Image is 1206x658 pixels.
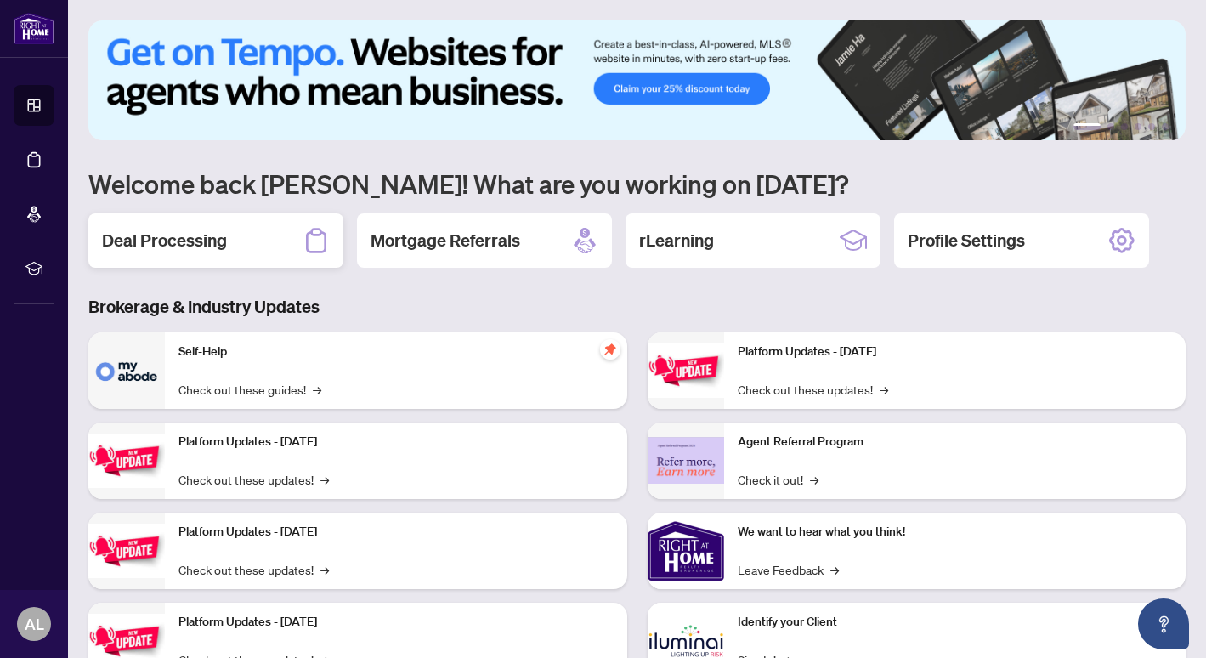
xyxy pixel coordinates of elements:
[1148,123,1155,130] button: 5
[648,343,724,397] img: Platform Updates - June 23, 2025
[880,380,888,399] span: →
[102,229,227,252] h2: Deal Processing
[738,523,1173,542] p: We want to hear what you think!
[1073,123,1101,130] button: 1
[1107,123,1114,130] button: 2
[178,343,614,361] p: Self-Help
[1138,598,1189,649] button: Open asap
[178,433,614,451] p: Platform Updates - [DATE]
[1135,123,1141,130] button: 4
[88,167,1186,200] h1: Welcome back [PERSON_NAME]! What are you working on [DATE]?
[178,560,329,579] a: Check out these updates!→
[320,470,329,489] span: →
[738,613,1173,632] p: Identify your Client
[320,560,329,579] span: →
[88,332,165,409] img: Self-Help
[600,339,620,360] span: pushpin
[178,613,614,632] p: Platform Updates - [DATE]
[738,433,1173,451] p: Agent Referral Program
[25,612,44,636] span: AL
[14,13,54,44] img: logo
[830,560,839,579] span: →
[178,470,329,489] a: Check out these updates!→
[1162,123,1169,130] button: 6
[178,380,321,399] a: Check out these guides!→
[908,229,1025,252] h2: Profile Settings
[738,470,818,489] a: Check it out!→
[178,523,614,542] p: Platform Updates - [DATE]
[88,20,1186,140] img: Slide 0
[313,380,321,399] span: →
[810,470,818,489] span: →
[88,295,1186,319] h3: Brokerage & Industry Updates
[738,380,888,399] a: Check out these updates!→
[648,437,724,484] img: Agent Referral Program
[1121,123,1128,130] button: 3
[738,560,839,579] a: Leave Feedback→
[639,229,714,252] h2: rLearning
[88,434,165,487] img: Platform Updates - September 16, 2025
[738,343,1173,361] p: Platform Updates - [DATE]
[371,229,520,252] h2: Mortgage Referrals
[88,524,165,577] img: Platform Updates - July 21, 2025
[648,513,724,589] img: We want to hear what you think!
